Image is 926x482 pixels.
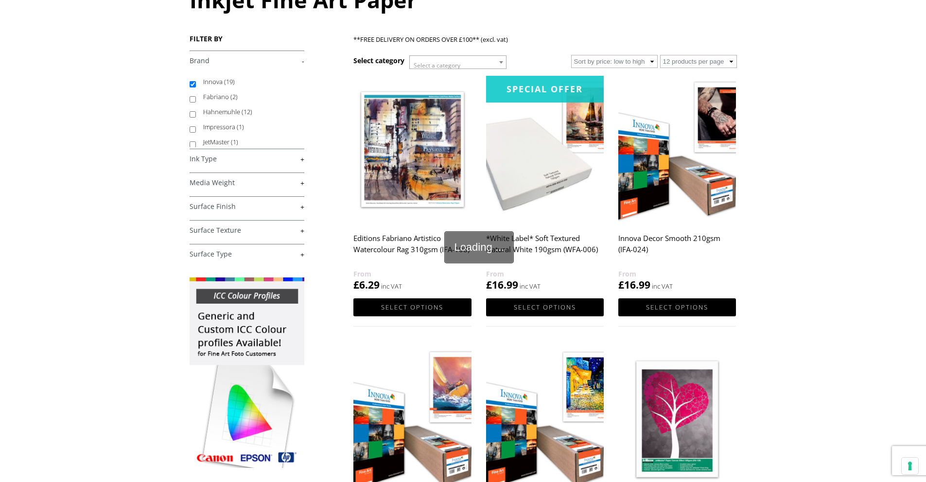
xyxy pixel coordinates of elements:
[203,120,295,135] label: Impressora
[353,229,471,268] h2: Editions Fabriano Artistico Watercolour Rag 310gsm (IFA-108)
[190,196,304,216] h4: Surface Finish
[486,278,518,292] bdi: 16.99
[190,56,304,66] a: -
[203,74,295,89] label: Innova
[486,76,604,292] a: Special Offer*White Label* Soft Textured Natural White 190gsm (WFA-006) £16.99
[190,226,304,235] a: +
[353,278,380,292] bdi: 6.29
[902,458,918,474] button: Your consent preferences for tracking technologies
[353,278,359,292] span: £
[190,172,304,192] h4: Media Weight
[224,77,235,86] span: (19)
[618,76,736,223] img: Innova Decor Smooth 210gsm (IFA-024)
[203,135,295,150] label: JetMaster
[618,76,736,292] a: Innova Decor Smooth 210gsm (IFA-024) £16.99
[190,244,304,263] h4: Surface Type
[353,76,471,292] a: Editions Fabriano Artistico Watercolour Rag 310gsm (IFA-108) £6.29
[190,149,304,168] h4: Ink Type
[230,92,238,101] span: (2)
[353,34,736,45] p: **FREE DELIVERY ON ORDERS OVER £100** (excl. vat)
[190,220,304,240] h4: Surface Texture
[618,278,624,292] span: £
[353,298,471,316] a: Select options for “Editions Fabriano Artistico Watercolour Rag 310gsm (IFA-108)”
[190,250,304,259] a: +
[353,56,404,65] h3: Select category
[190,34,304,43] h3: FILTER BY
[618,278,650,292] bdi: 16.99
[618,298,736,316] a: Select options for “Innova Decor Smooth 210gsm (IFA-024)”
[203,104,295,120] label: Hahnemuhle
[190,277,304,468] img: promo
[190,51,304,70] h4: Brand
[237,122,244,131] span: (1)
[618,229,736,268] h2: Innova Decor Smooth 210gsm (IFA-024)
[190,202,304,211] a: +
[486,76,604,103] div: Special Offer
[486,298,604,316] a: Select options for “*White Label* Soft Textured Natural White 190gsm (WFA-006)”
[414,61,460,69] span: Select a category
[190,178,304,188] a: +
[203,89,295,104] label: Fabriano
[486,278,492,292] span: £
[444,231,514,263] div: Loading ...
[486,76,604,223] img: *White Label* Soft Textured Natural White 190gsm (WFA-006)
[231,138,238,146] span: (1)
[571,55,658,68] select: Shop order
[242,107,252,116] span: (12)
[486,229,604,268] h2: *White Label* Soft Textured Natural White 190gsm (WFA-006)
[353,76,471,223] img: Editions Fabriano Artistico Watercolour Rag 310gsm (IFA-108)
[190,155,304,164] a: +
